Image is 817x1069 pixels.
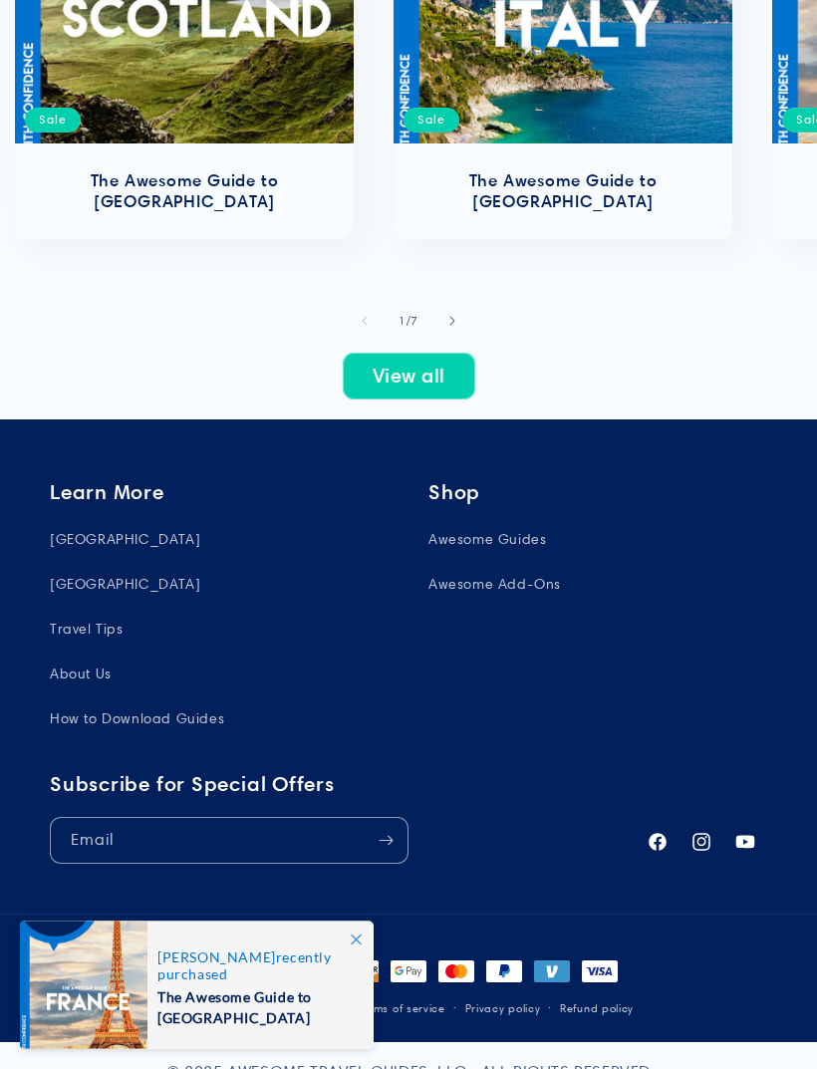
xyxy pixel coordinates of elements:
[157,948,276,965] span: [PERSON_NAME]
[50,772,626,798] h2: Subscribe for Special Offers
[157,948,353,982] span: recently purchased
[428,480,767,506] h2: Shop
[157,982,353,1028] span: The Awesome Guide to [GEOGRAPHIC_DATA]
[560,1000,634,1019] a: Refund policy
[50,608,124,653] a: Travel Tips
[430,300,474,344] button: Slide right
[399,312,407,332] span: 1
[428,563,561,608] a: Awesome Add-Ons
[364,818,408,865] button: Subscribe
[407,312,411,332] span: /
[35,171,334,213] a: The Awesome Guide to [GEOGRAPHIC_DATA]
[50,480,389,506] h2: Learn More
[50,528,200,563] a: [GEOGRAPHIC_DATA]
[410,312,418,332] span: 7
[50,653,112,697] a: About Us
[428,528,546,563] a: Awesome Guides
[50,697,224,742] a: How to Download Guides
[343,300,387,344] button: Slide left
[357,1000,445,1019] a: Terms of service
[465,1000,541,1019] a: Privacy policy
[343,354,475,401] a: View all products in the Awesome Guides collection
[50,563,200,608] a: [GEOGRAPHIC_DATA]
[413,171,712,213] a: The Awesome Guide to [GEOGRAPHIC_DATA]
